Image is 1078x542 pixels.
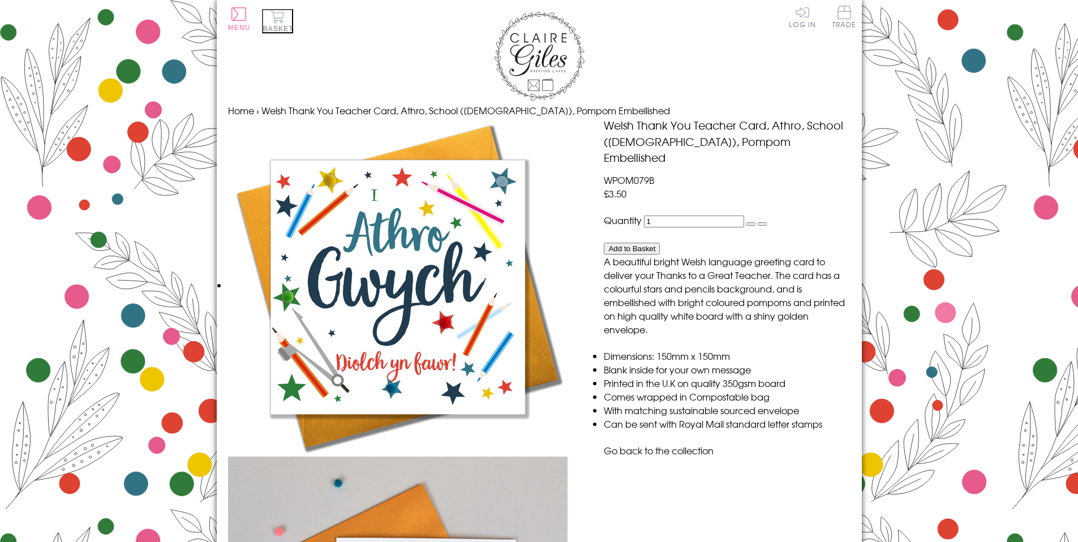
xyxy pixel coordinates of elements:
p: A beautiful bright Welsh language greeting card to deliver your Thanks to a Great Teacher. The ca... [604,255,850,336]
span: Menu [228,24,251,32]
a: Go back to the collection [604,444,714,457]
span: WPOM079B [604,173,654,187]
li: With matching sustainable sourced envelope [604,403,850,417]
span: › [256,104,259,117]
a: Trade [832,6,856,30]
nav: breadcrumbs [228,104,851,117]
li: Blank inside for your own message [604,363,850,376]
label: Quantity [604,213,642,227]
img: Claire Giles Greetings Cards [494,11,585,101]
span: Trade [832,6,856,28]
button: Add to Basket [604,243,660,255]
button: Menu [228,7,251,32]
span: Welsh Thank You Teacher Card, Athro, School ([DEMOGRAPHIC_DATA]), Pompom Embellished [261,104,670,117]
li: Dimensions: 150mm x 150mm [604,349,850,363]
li: Comes wrapped in Compostable bag [604,390,850,403]
span: Add to Basket [608,244,655,253]
li: Printed in the U.K on quality 350gsm board [604,376,850,390]
button: Basket [262,9,293,33]
li: Can be sent with Royal Mail standard letter stamps [604,417,850,431]
span: £3.50 [604,187,626,200]
a: Log In [789,6,816,28]
a: Home [228,104,254,117]
h1: Welsh Thank You Teacher Card, Athro, School ([DEMOGRAPHIC_DATA]), Pompom Embellished [604,117,850,166]
img: Welsh Thank You Teacher Card, Athro, School (Male), Pompom Embellished [228,117,568,457]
